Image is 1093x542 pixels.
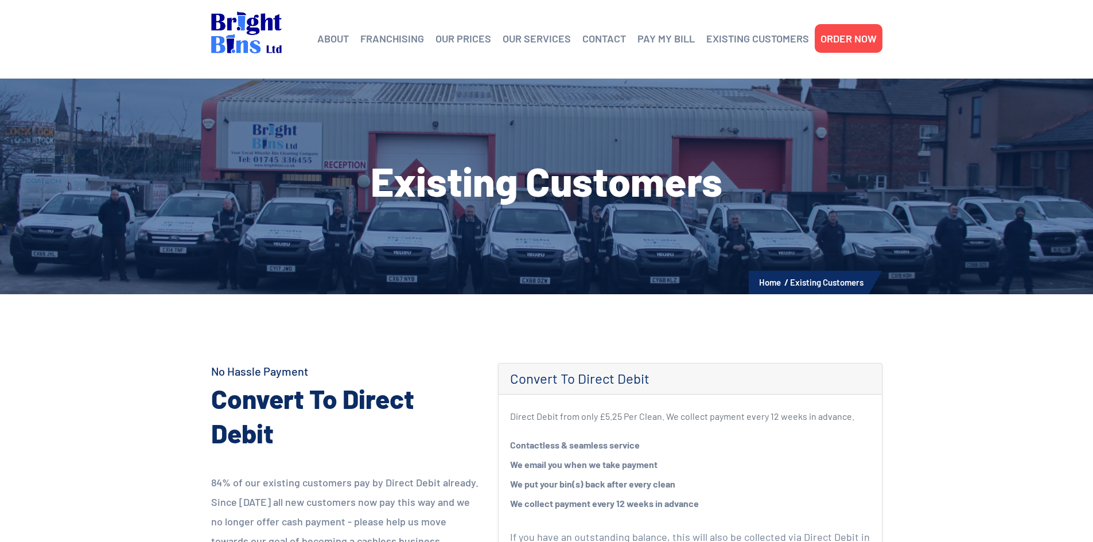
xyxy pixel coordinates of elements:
h4: No Hassle Payment [211,363,481,379]
a: ABOUT [317,30,349,47]
a: OUR PRICES [435,30,491,47]
li: Contactless & seamless service [510,435,870,455]
li: We collect payment every 12 weeks in advance [510,494,870,513]
h4: Convert To Direct Debit [510,371,870,387]
a: ORDER NOW [820,30,877,47]
a: FRANCHISING [360,30,424,47]
h2: Convert To Direct Debit [211,381,481,450]
li: We email you when we take payment [510,455,870,474]
li: Existing Customers [790,275,863,290]
a: Home [759,277,781,287]
li: We put your bin(s) back after every clean [510,474,870,494]
a: CONTACT [582,30,626,47]
h1: Existing Customers [211,161,882,201]
a: OUR SERVICES [503,30,571,47]
a: EXISTING CUSTOMERS [706,30,809,47]
small: Direct Debit from only £5.25 Per Clean. We collect payment every 12 weeks in advance. [510,411,854,422]
a: PAY MY BILL [637,30,695,47]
